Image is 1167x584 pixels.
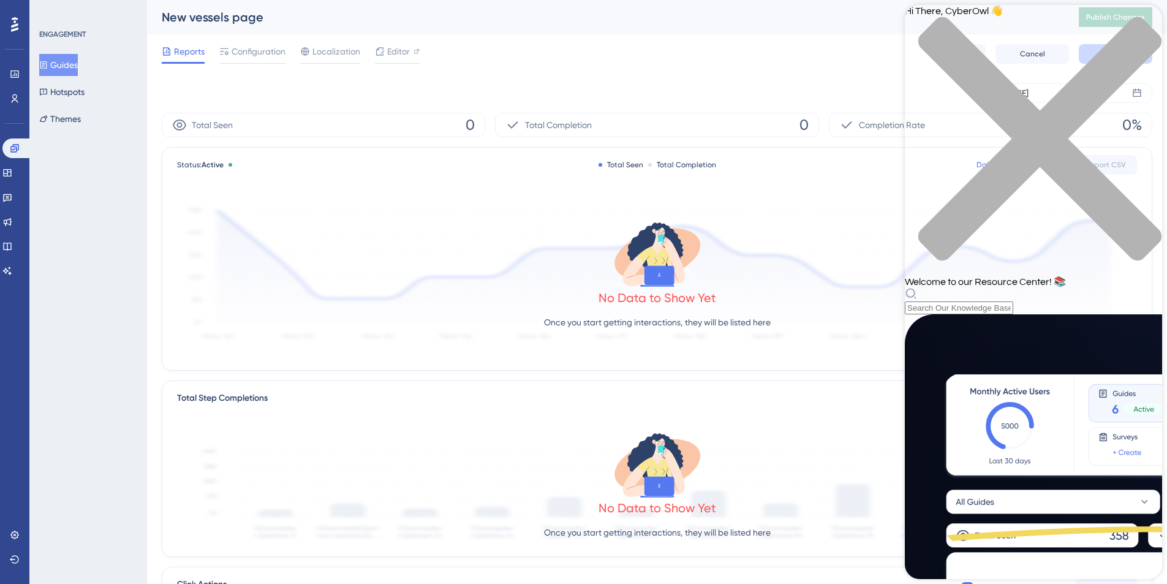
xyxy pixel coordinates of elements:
[4,7,26,29] img: launcher-image-alternative-text
[544,525,771,540] p: Once you start getting interactions, they will be listed here
[39,29,86,39] div: ENGAGEMENT
[799,115,809,135] span: 0
[544,315,771,330] p: Once you start getting interactions, they will be listed here
[39,81,85,103] button: Hotspots
[859,118,925,132] span: Completion Rate
[162,9,1048,26] div: New vessels page
[387,44,410,59] span: Editor
[174,44,205,59] span: Reports
[466,115,475,135] span: 0
[525,118,592,132] span: Total Completion
[177,391,268,406] div: Total Step Completions
[599,499,716,517] div: No Data to Show Yet
[599,160,643,170] div: Total Seen
[29,3,77,18] span: Need Help?
[648,160,716,170] div: Total Completion
[599,289,716,306] div: No Data to Show Yet
[177,160,224,170] span: Status:
[39,54,78,76] button: Guides
[312,44,360,59] span: Localization
[202,161,224,169] span: Active
[192,118,233,132] span: Total Seen
[39,108,81,130] button: Themes
[232,44,285,59] span: Configuration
